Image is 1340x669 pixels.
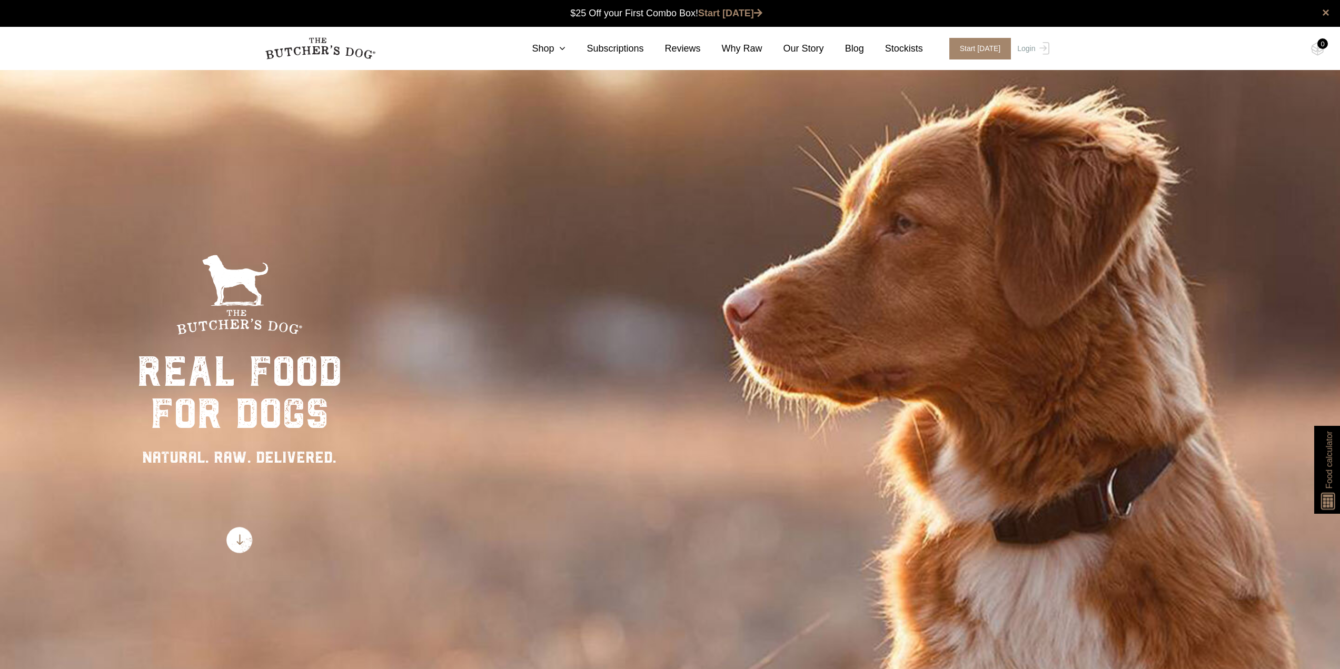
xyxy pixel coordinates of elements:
a: Start [DATE] [939,38,1015,59]
a: Shop [511,42,565,56]
a: Blog [824,42,864,56]
a: Our Story [762,42,824,56]
a: Subscriptions [565,42,643,56]
span: Food calculator [1323,431,1335,488]
a: Reviews [644,42,701,56]
img: TBD_Cart-Empty.png [1311,42,1324,56]
span: Start [DATE] [949,38,1011,59]
a: Login [1015,38,1049,59]
a: Start [DATE] [698,8,762,18]
a: Stockists [864,42,923,56]
div: NATURAL. RAW. DELIVERED. [137,445,342,469]
a: close [1322,6,1329,19]
a: Why Raw [701,42,762,56]
div: real food for dogs [137,351,342,435]
div: 0 [1317,38,1328,49]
